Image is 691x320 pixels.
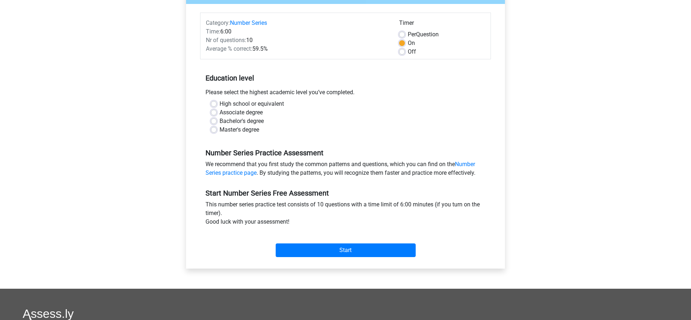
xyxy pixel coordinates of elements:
[220,117,264,125] label: Bachelor's degree
[220,125,259,134] label: Master's degree
[399,19,485,30] div: Timer
[206,45,252,52] span: Average % correct:
[200,88,491,100] div: Please select the highest academic level you’ve completed.
[206,148,485,157] h5: Number Series Practice Assessment
[408,31,416,38] span: Per
[276,243,416,257] input: Start
[200,36,394,45] div: 10
[206,19,230,26] span: Category:
[408,30,439,39] label: Question
[206,28,220,35] span: Time:
[408,47,416,56] label: Off
[200,200,491,229] div: This number series practice test consists of 10 questions with a time limit of 6:00 minutes (if y...
[200,45,394,53] div: 59.5%
[220,100,284,108] label: High school or equivalent
[200,27,394,36] div: 6:00
[230,19,267,26] a: Number Series
[206,71,485,85] h5: Education level
[200,160,491,180] div: We recommend that you first study the common patterns and questions, which you can find on the . ...
[206,189,485,197] h5: Start Number Series Free Assessment
[220,108,263,117] label: Associate degree
[206,37,246,44] span: Nr of questions:
[408,39,415,47] label: On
